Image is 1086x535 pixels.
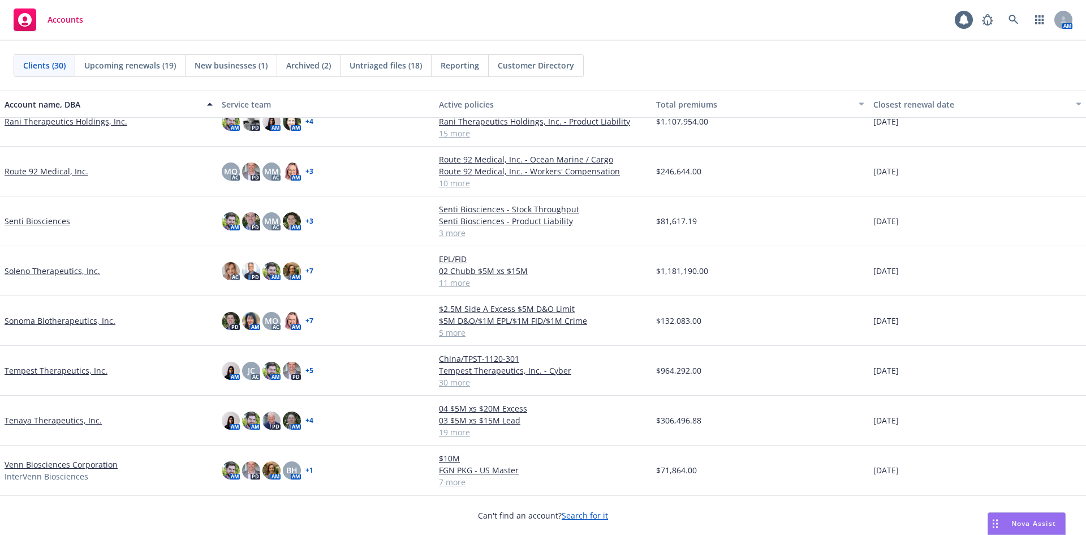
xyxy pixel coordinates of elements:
img: photo [283,162,301,181]
span: [DATE] [873,414,899,426]
a: Rani Therapeutics Holdings, Inc. [5,115,127,127]
a: + 4 [305,417,313,424]
a: Route 92 Medical, Inc. [5,165,88,177]
a: 15 more [439,127,647,139]
img: photo [242,162,260,181]
span: [DATE] [873,265,899,277]
a: 5 more [439,327,647,339]
span: Accounts [48,15,83,24]
a: 10 more [439,177,647,189]
a: 04 $5M xs $20M Excess [439,403,647,414]
a: Tempest Therapeutics, Inc. [5,365,107,376]
span: $81,617.19 [656,215,697,227]
img: photo [222,212,240,230]
a: Senti Biosciences - Stock Throughput [439,203,647,215]
a: FGN PKG - US Master [439,464,647,476]
a: $10M [439,452,647,464]
span: [DATE] [873,464,899,476]
span: MQ [224,165,238,177]
div: Account name, DBA [5,99,200,110]
a: Venn Biosciences Corporation [5,459,118,470]
span: [DATE] [873,315,899,327]
a: + 3 [305,218,313,225]
a: 02 Chubb $5M xs $15M [439,265,647,277]
span: New businesses (1) [195,59,268,71]
span: Customer Directory [498,59,574,71]
a: Soleno Therapeutics, Inc. [5,265,100,277]
img: photo [222,113,240,131]
a: 30 more [439,376,647,388]
img: photo [242,312,260,330]
img: photo [262,113,281,131]
button: Closest renewal date [869,91,1086,118]
a: China/TPST-1120-301 [439,353,647,365]
span: [DATE] [873,365,899,376]
img: photo [222,412,240,430]
a: Route 92 Medical, Inc. - Workers' Compensation [439,165,647,177]
img: photo [242,412,260,430]
span: $246,644.00 [656,165,701,177]
span: [DATE] [873,215,899,227]
img: photo [242,262,260,280]
span: $306,496.88 [656,414,701,426]
span: $964,292.00 [656,365,701,376]
span: JC [248,365,255,376]
img: photo [242,212,260,230]
a: $5M D&O/$1M EPL/$1M FID/$1M Crime [439,315,647,327]
img: photo [283,362,301,380]
span: [DATE] [873,165,899,177]
span: MM [264,215,279,227]
img: photo [262,461,281,480]
a: Accounts [9,4,88,36]
a: Senti Biosciences [5,215,70,227]
a: + 7 [305,318,313,324]
span: $1,181,190.00 [656,265,708,277]
span: [DATE] [873,115,899,127]
a: 03 $5M xs $15M Lead [439,414,647,426]
a: + 5 [305,367,313,374]
a: Tenaya Therapeutics, Inc. [5,414,102,426]
img: photo [222,461,240,480]
a: Search for it [562,510,608,521]
span: Clients (30) [23,59,66,71]
a: Rani Therapeutics Holdings, Inc. - Product Liability [439,115,647,127]
span: InterVenn Biosciences [5,470,88,482]
span: Nova Assist [1011,519,1056,528]
a: 7 more [439,476,647,488]
span: MQ [265,315,278,327]
a: EPL/FID [439,253,647,265]
img: photo [242,461,260,480]
button: Service team [217,91,434,118]
a: 11 more [439,277,647,289]
a: 3 more [439,227,647,239]
span: $132,083.00 [656,315,701,327]
button: Nova Assist [988,512,1066,535]
span: MM [264,165,279,177]
img: photo [222,262,240,280]
button: Active policies [434,91,652,118]
img: photo [262,262,281,280]
a: Senti Biosciences - Product Liability [439,215,647,227]
span: Upcoming renewals (19) [84,59,176,71]
span: $71,864.00 [656,464,697,476]
a: + 3 [305,168,313,175]
a: Tempest Therapeutics, Inc. - Cyber [439,365,647,376]
img: photo [222,362,240,380]
div: Total premiums [656,99,852,110]
a: Sonoma Biotherapeutics, Inc. [5,315,115,327]
a: Search [1002,8,1025,31]
img: photo [242,113,260,131]
a: Report a Bug [976,8,999,31]
div: Active policies [439,99,647,110]
img: photo [222,312,240,330]
img: photo [283,262,301,280]
a: + 4 [305,118,313,125]
span: BH [286,464,298,476]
